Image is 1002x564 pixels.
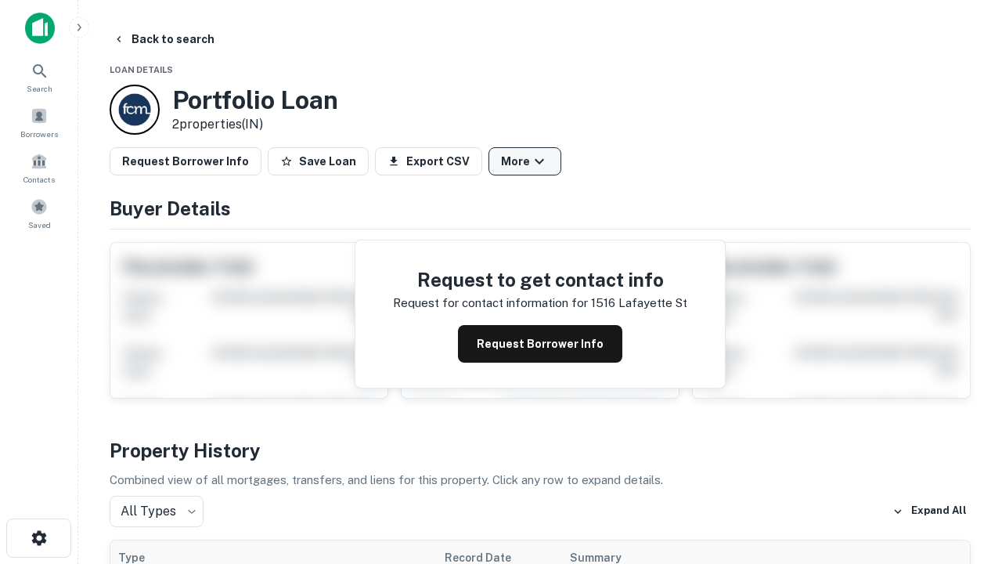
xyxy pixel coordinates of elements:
a: Search [5,56,74,98]
img: capitalize-icon.png [25,13,55,44]
p: 2 properties (IN) [172,115,338,134]
button: Expand All [888,500,971,523]
p: 1516 lafayette st [591,294,687,313]
h4: Property History [110,436,971,465]
button: Export CSV [375,147,482,175]
h4: Request to get contact info [393,266,687,294]
span: Saved [28,219,51,231]
span: Loan Details [110,65,173,74]
h3: Portfolio Loan [172,85,338,115]
button: Back to search [106,25,221,53]
h4: Buyer Details [110,194,971,222]
span: Borrowers [20,128,58,140]
button: More [488,147,561,175]
a: Borrowers [5,101,74,143]
span: Contacts [23,173,55,186]
button: Request Borrower Info [110,147,261,175]
iframe: Chat Widget [924,389,1002,464]
p: Request for contact information for [393,294,588,313]
button: Request Borrower Info [458,325,622,363]
span: Search [27,82,52,95]
button: Save Loan [268,147,369,175]
a: Contacts [5,146,74,189]
a: Saved [5,192,74,234]
div: All Types [110,496,204,527]
p: Combined view of all mortgages, transfers, and liens for this property. Click any row to expand d... [110,471,971,490]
